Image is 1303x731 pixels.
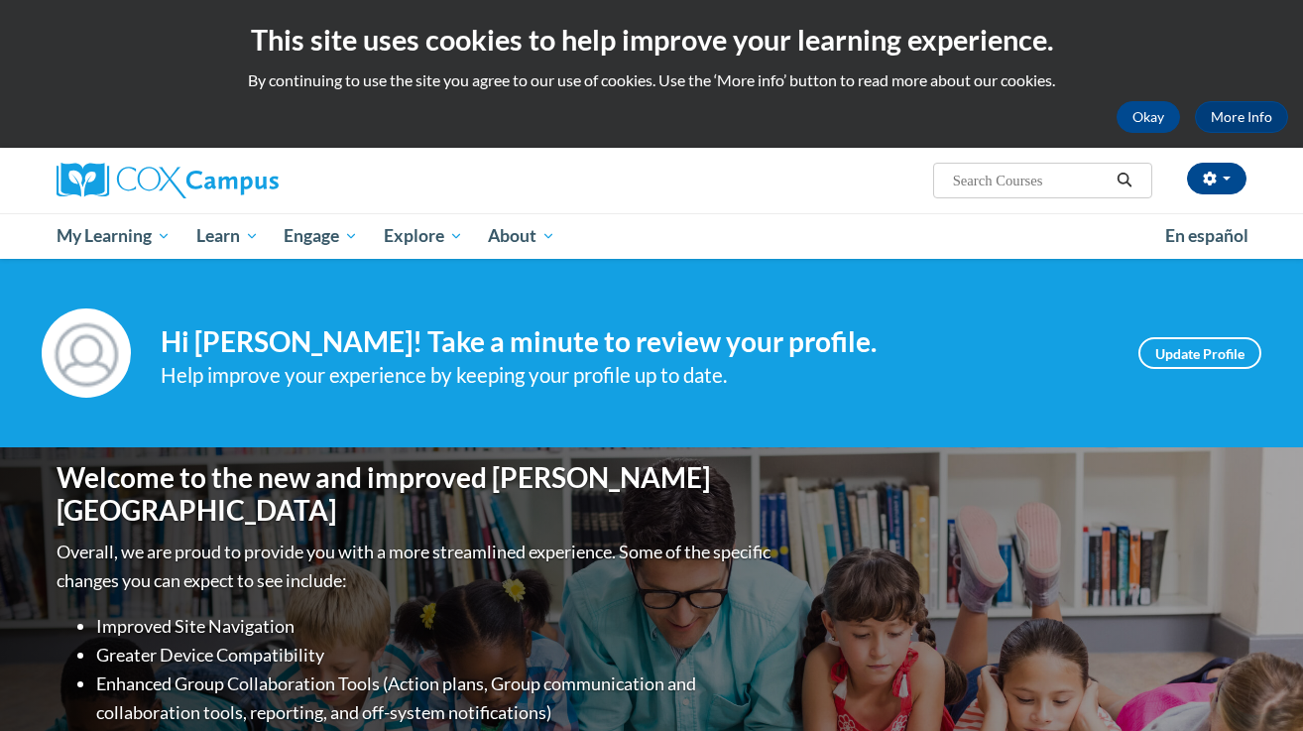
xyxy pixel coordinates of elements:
[57,163,433,198] a: Cox Campus
[27,213,1276,259] div: Main menu
[57,163,279,198] img: Cox Campus
[384,224,463,248] span: Explore
[1165,225,1248,246] span: En español
[161,325,1109,359] h4: Hi [PERSON_NAME]! Take a minute to review your profile.
[15,69,1288,91] p: By continuing to use the site you agree to our use of cookies. Use the ‘More info’ button to read...
[1195,101,1288,133] a: More Info
[488,224,555,248] span: About
[96,612,775,641] li: Improved Site Navigation
[161,359,1109,392] div: Help improve your experience by keeping your profile up to date.
[951,169,1110,192] input: Search Courses
[57,461,775,528] h1: Welcome to the new and improved [PERSON_NAME][GEOGRAPHIC_DATA]
[44,213,183,259] a: My Learning
[42,308,131,398] img: Profile Image
[371,213,476,259] a: Explore
[196,224,259,248] span: Learn
[183,213,272,259] a: Learn
[1224,652,1287,715] iframe: Button to launch messaging window
[1187,163,1246,194] button: Account Settings
[96,641,775,670] li: Greater Device Compatibility
[1110,169,1139,192] button: Search
[1138,337,1261,369] a: Update Profile
[271,213,371,259] a: Engage
[57,538,775,595] p: Overall, we are proud to provide you with a more streamlined experience. Some of the specific cha...
[1117,101,1180,133] button: Okay
[284,224,358,248] span: Engage
[15,20,1288,60] h2: This site uses cookies to help improve your learning experience.
[57,224,171,248] span: My Learning
[476,213,569,259] a: About
[1152,215,1261,257] a: En español
[96,670,775,727] li: Enhanced Group Collaboration Tools (Action plans, Group communication and collaboration tools, re...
